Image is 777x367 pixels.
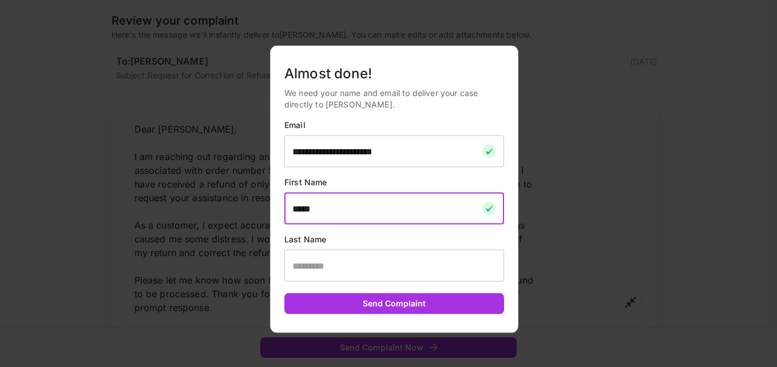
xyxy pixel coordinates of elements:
h5: Almost done! [284,65,504,83]
img: checkmark [482,202,496,216]
button: Send Complaint [284,293,504,314]
img: checkmark [482,145,496,158]
p: Last Name [284,234,504,245]
p: First Name [284,177,504,188]
p: Email [284,119,504,131]
p: We need your name and email to deliver your case directly to [PERSON_NAME]. [284,87,504,110]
